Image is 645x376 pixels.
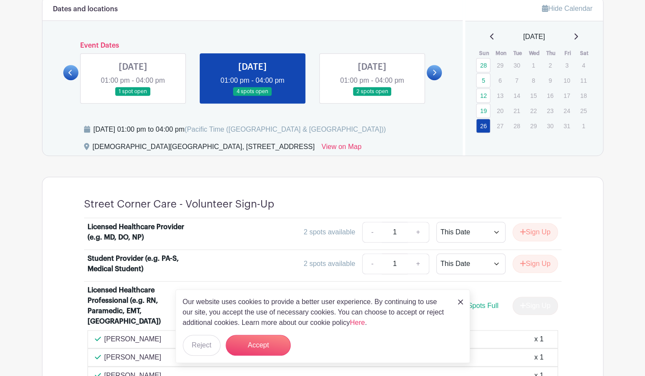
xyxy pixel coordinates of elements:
a: - [362,222,382,243]
p: 10 [560,74,574,87]
th: Sat [576,49,593,58]
a: Here [350,319,365,326]
span: (Pacific Time ([GEOGRAPHIC_DATA] & [GEOGRAPHIC_DATA])) [185,126,386,133]
th: Fri [559,49,576,58]
div: x 1 [534,334,543,344]
div: 2 spots available [304,259,355,269]
p: [PERSON_NAME] [104,352,162,363]
p: 27 [493,119,507,133]
p: 6 [493,74,507,87]
p: 17 [560,89,574,102]
div: Student Provider (e.g. PA-S, Medical Student) [88,253,195,274]
a: + [407,253,429,274]
h6: Event Dates [78,42,427,50]
button: Sign Up [512,223,558,241]
th: Thu [542,49,559,58]
div: Licensed Healthcare Provider (e.g. MD, DO, NP) [88,222,195,243]
p: 7 [509,74,524,87]
button: Sign Up [512,255,558,273]
p: 3 [560,58,574,72]
p: 24 [560,104,574,117]
a: + [407,222,429,243]
p: 1 [526,58,541,72]
button: Reject [183,335,220,356]
p: 30 [509,58,524,72]
p: 14 [509,89,524,102]
p: 9 [543,74,557,87]
div: [DEMOGRAPHIC_DATA][GEOGRAPHIC_DATA], [STREET_ADDRESS] [93,142,315,156]
p: 21 [509,104,524,117]
img: close_button-5f87c8562297e5c2d7936805f587ecaba9071eb48480494691a3f1689db116b3.svg [458,299,463,305]
p: 16 [543,89,557,102]
th: Sun [476,49,493,58]
a: View on Map [321,142,361,156]
p: [PERSON_NAME] [104,334,162,344]
p: 25 [576,104,590,117]
a: Hide Calendar [542,5,592,12]
a: 12 [476,88,490,103]
p: 18 [576,89,590,102]
a: 5 [476,73,490,88]
p: 13 [493,89,507,102]
p: 30 [543,119,557,133]
th: Tue [509,49,526,58]
p: 29 [526,119,541,133]
p: 15 [526,89,541,102]
a: - [362,253,382,274]
h4: Street Corner Care - Volunteer Sign-Up [84,198,274,211]
p: 28 [509,119,524,133]
p: 29 [493,58,507,72]
p: 2 [543,58,557,72]
p: 22 [526,104,541,117]
a: 26 [476,119,490,133]
th: Wed [526,49,543,58]
div: Licensed Healthcare Professional (e.g. RN, Paramedic, EMT, [GEOGRAPHIC_DATA]) [88,285,195,327]
span: Spots Full [467,302,498,309]
a: 28 [476,58,490,72]
p: 23 [543,104,557,117]
th: Mon [493,49,509,58]
div: [DATE] 01:00 pm to 04:00 pm [94,124,386,135]
p: 8 [526,74,541,87]
button: Accept [226,335,291,356]
p: 1 [576,119,590,133]
p: 20 [493,104,507,117]
div: 2 spots available [304,227,355,237]
a: 19 [476,104,490,118]
p: 4 [576,58,590,72]
h6: Dates and locations [53,5,118,13]
p: Our website uses cookies to provide a better user experience. By continuing to use our site, you ... [183,297,449,328]
span: [DATE] [523,32,545,42]
div: x 1 [534,352,543,363]
p: 31 [560,119,574,133]
p: 11 [576,74,590,87]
